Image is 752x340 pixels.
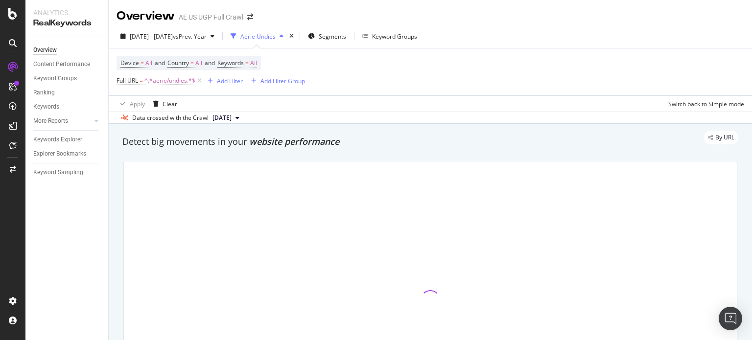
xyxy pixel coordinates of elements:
div: Clear [163,100,177,108]
button: Aerie Undies [227,28,287,44]
div: Keywords [33,102,59,112]
span: and [155,59,165,67]
span: Device [120,59,139,67]
a: Ranking [33,88,101,98]
div: Data crossed with the Crawl [132,113,209,122]
button: Clear [149,96,177,112]
span: Keywords [217,59,244,67]
button: Apply [117,96,145,112]
button: Switch back to Simple mode [664,96,744,112]
div: Apply [130,100,145,108]
span: Full URL [117,76,138,85]
span: 2024 Apr. 12th [212,113,232,122]
a: Explorer Bookmarks [33,149,101,159]
span: and [205,59,215,67]
div: Ranking [33,88,55,98]
button: Segments [304,28,350,44]
div: Analytics [33,8,100,18]
a: More Reports [33,116,92,126]
span: = [141,59,144,67]
button: Add Filter [204,75,243,87]
div: AE US UGP Full Crawl [179,12,243,22]
span: = [140,76,143,85]
div: times [287,31,296,41]
span: All [145,56,152,70]
div: More Reports [33,116,68,126]
span: [DATE] - [DATE] [130,32,173,41]
a: Keyword Groups [33,73,101,84]
button: Add Filter Group [247,75,305,87]
div: Add Filter Group [260,77,305,85]
span: ^.*aerie/undies.*$ [144,74,195,88]
div: Keyword Groups [33,73,77,84]
div: Content Performance [33,59,90,69]
div: Keyword Groups [372,32,417,41]
div: Keywords Explorer [33,135,82,145]
div: RealKeywords [33,18,100,29]
div: Open Intercom Messenger [719,307,742,330]
button: [DATE] [209,112,243,124]
a: Overview [33,45,101,55]
button: Keyword Groups [358,28,421,44]
div: Overview [33,45,57,55]
span: vs Prev. Year [173,32,207,41]
span: = [245,59,249,67]
div: legacy label [704,131,738,144]
span: All [195,56,202,70]
a: Content Performance [33,59,101,69]
button: [DATE] - [DATE]vsPrev. Year [117,28,218,44]
span: Country [167,59,189,67]
span: Segments [319,32,346,41]
a: Keywords [33,102,101,112]
a: Keyword Sampling [33,167,101,178]
div: Explorer Bookmarks [33,149,86,159]
span: All [250,56,257,70]
span: = [190,59,194,67]
div: Keyword Sampling [33,167,83,178]
div: arrow-right-arrow-left [247,14,253,21]
a: Keywords Explorer [33,135,101,145]
div: Aerie Undies [240,32,276,41]
div: Add Filter [217,77,243,85]
div: Overview [117,8,175,24]
div: Switch back to Simple mode [668,100,744,108]
span: By URL [715,135,734,140]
